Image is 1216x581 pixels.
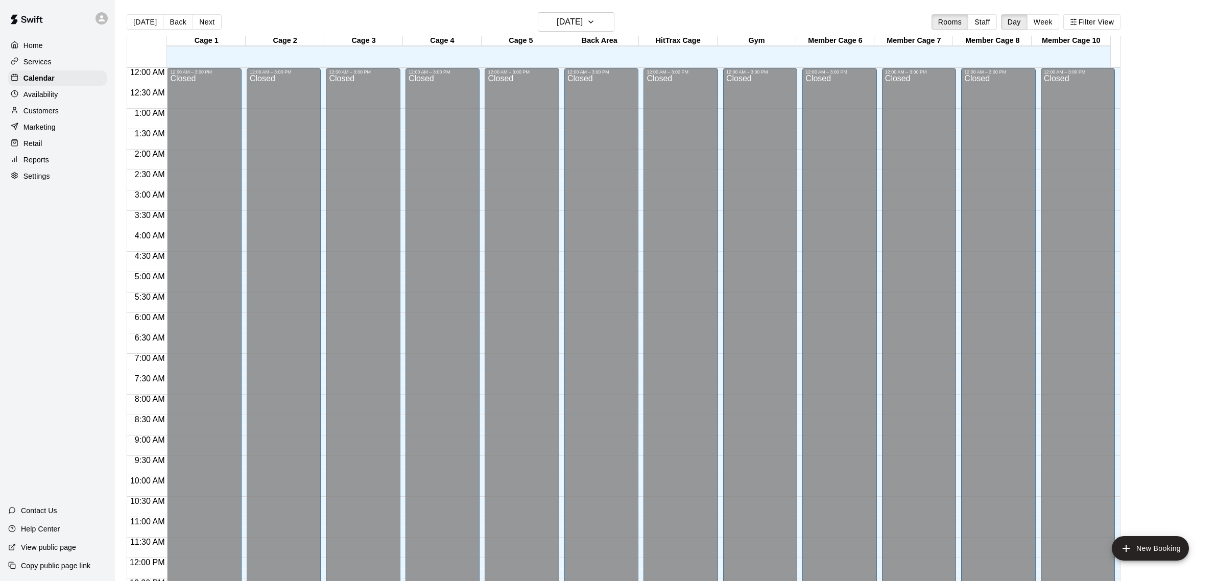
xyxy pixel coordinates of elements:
button: [DATE] [127,14,163,30]
span: 12:00 PM [127,558,167,567]
button: Week [1027,14,1059,30]
div: 12:00 AM – 3:00 PM [885,69,953,75]
span: 11:30 AM [128,538,168,546]
div: 12:00 AM – 3:00 PM [726,69,794,75]
div: Gym [718,36,796,46]
span: 1:30 AM [132,129,168,138]
a: Calendar [8,70,107,86]
span: 10:30 AM [128,497,168,505]
a: Availability [8,87,107,102]
a: Settings [8,168,107,184]
span: 8:30 AM [132,415,168,424]
span: 8:00 AM [132,395,168,403]
p: Reports [23,155,49,165]
div: 12:00 AM – 3:00 PM [250,69,318,75]
span: 3:30 AM [132,211,168,220]
button: Day [1001,14,1028,30]
div: 12:00 AM – 3:00 PM [1044,69,1112,75]
span: 9:00 AM [132,435,168,444]
span: 3:00 AM [132,190,168,199]
a: Marketing [8,119,107,135]
div: 12:00 AM – 3:00 PM [647,69,714,75]
button: Rooms [932,14,968,30]
button: Filter View [1063,14,1120,30]
div: Member Cage 7 [874,36,953,46]
a: Customers [8,103,107,118]
span: 2:00 AM [132,150,168,158]
button: Staff [968,14,997,30]
a: Services [8,54,107,69]
div: Cage 4 [403,36,482,46]
span: 1:00 AM [132,109,168,117]
div: 12:00 AM – 3:00 PM [488,69,556,75]
p: Contact Us [21,505,57,516]
p: Customers [23,106,59,116]
span: 4:30 AM [132,252,168,260]
p: Retail [23,138,42,149]
div: Back Area [560,36,639,46]
div: Member Cage 10 [1032,36,1110,46]
div: 12:00 AM – 3:00 PM [329,69,397,75]
a: Reports [8,152,107,167]
p: Settings [23,171,50,181]
div: Member Cage 6 [796,36,875,46]
div: Cage 1 [167,36,246,46]
div: 12:00 AM – 3:00 PM [805,69,873,75]
div: 12:00 AM – 3:00 PM [409,69,476,75]
span: 12:30 AM [128,88,168,97]
h6: [DATE] [557,15,583,29]
p: Copy public page link [21,561,90,571]
div: 12:00 AM – 3:00 PM [567,69,635,75]
a: Retail [8,136,107,151]
span: 7:00 AM [132,354,168,362]
div: Cage 5 [482,36,560,46]
p: Calendar [23,73,55,83]
button: Back [163,14,193,30]
p: View public page [21,542,76,552]
span: 11:00 AM [128,517,168,526]
div: Member Cage 8 [953,36,1032,46]
span: 5:30 AM [132,293,168,301]
div: Cage 3 [324,36,403,46]
p: Marketing [23,122,56,132]
span: 4:00 AM [132,231,168,240]
span: 2:30 AM [132,170,168,179]
p: Home [23,40,43,51]
div: 12:00 AM – 3:00 PM [170,69,238,75]
button: Next [193,14,221,30]
span: 6:00 AM [132,313,168,322]
p: Availability [23,89,58,100]
span: 5:00 AM [132,272,168,281]
span: 10:00 AM [128,476,168,485]
button: [DATE] [538,12,614,32]
span: 12:00 AM [128,68,168,77]
div: Cage 2 [246,36,324,46]
div: 12:00 AM – 3:00 PM [964,69,1032,75]
span: 7:30 AM [132,374,168,383]
button: add [1112,536,1189,561]
span: 9:30 AM [132,456,168,465]
div: HitTrax Cage [639,36,718,46]
p: Help Center [21,524,60,534]
a: Home [8,38,107,53]
span: 6:30 AM [132,333,168,342]
p: Services [23,57,52,67]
